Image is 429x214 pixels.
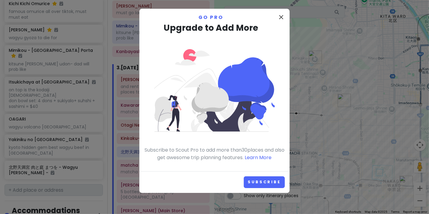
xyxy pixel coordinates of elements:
[244,176,285,188] a: Subscribe
[245,154,272,161] a: Learn More
[278,14,285,21] i: close
[144,14,285,21] p: Go Pro
[144,146,285,162] p: Subscribe to Scout Pro to add more than 30 places and also get awesome trip planning features.
[154,49,275,131] img: Person looking at mountains, tree, and sun
[144,21,285,35] h3: Upgrade to Add More
[278,14,285,22] button: Close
